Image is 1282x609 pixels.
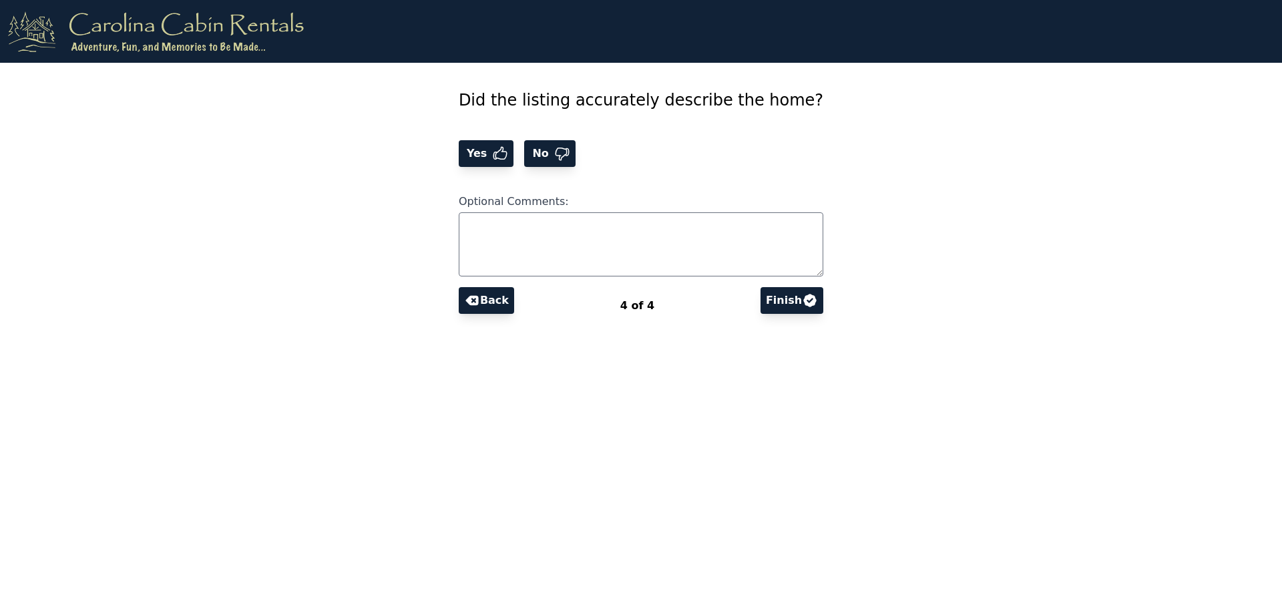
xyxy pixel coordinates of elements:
button: No [524,140,575,167]
button: Finish [761,287,823,314]
span: No [529,146,554,162]
span: Yes [464,146,493,162]
img: logo.png [8,11,304,52]
span: Did the listing accurately describe the home? [459,91,823,110]
textarea: Optional Comments: [459,212,823,276]
span: 4 of 4 [620,299,654,312]
button: Yes [459,140,514,167]
span: Optional Comments: [459,195,569,208]
button: Back [459,287,514,314]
